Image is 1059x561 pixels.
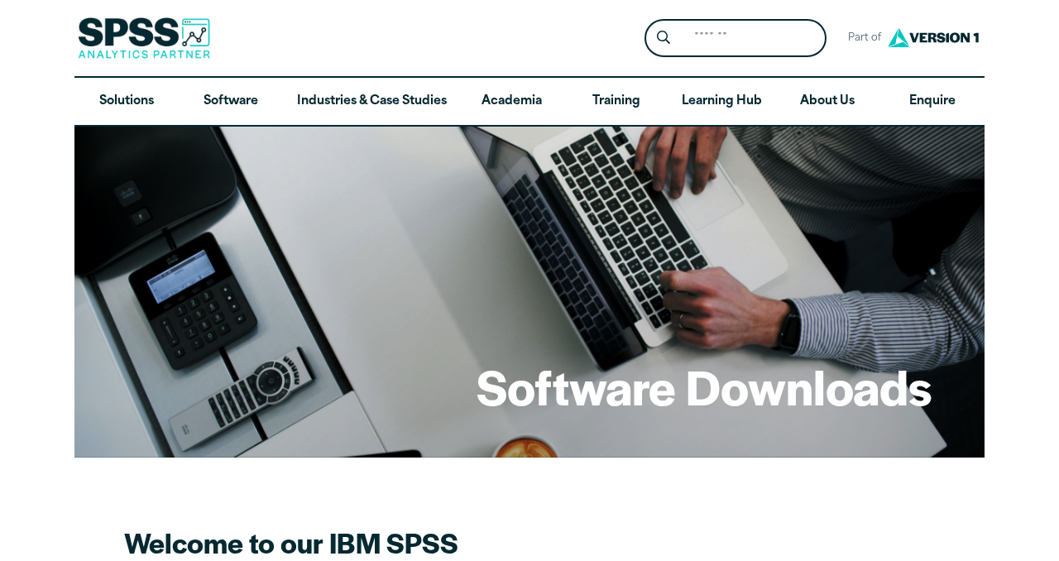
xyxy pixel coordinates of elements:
[74,78,985,126] nav: Desktop version of site main menu
[880,78,985,126] a: Enquire
[78,17,210,59] img: SPSS Analytics Partner
[840,26,884,50] span: Part of
[649,23,679,54] button: Search magnifying glass icon
[645,19,827,58] form: Site Header Search Form
[668,78,775,126] a: Learning Hub
[477,354,932,419] h1: Software Downloads
[460,78,564,126] a: Academia
[884,22,983,53] img: Version1 Logo
[74,78,179,126] a: Solutions
[564,78,668,126] a: Training
[284,78,460,126] a: Industries & Case Studies
[775,78,879,126] a: About Us
[179,78,283,126] a: Software
[657,31,670,45] svg: Search magnifying glass icon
